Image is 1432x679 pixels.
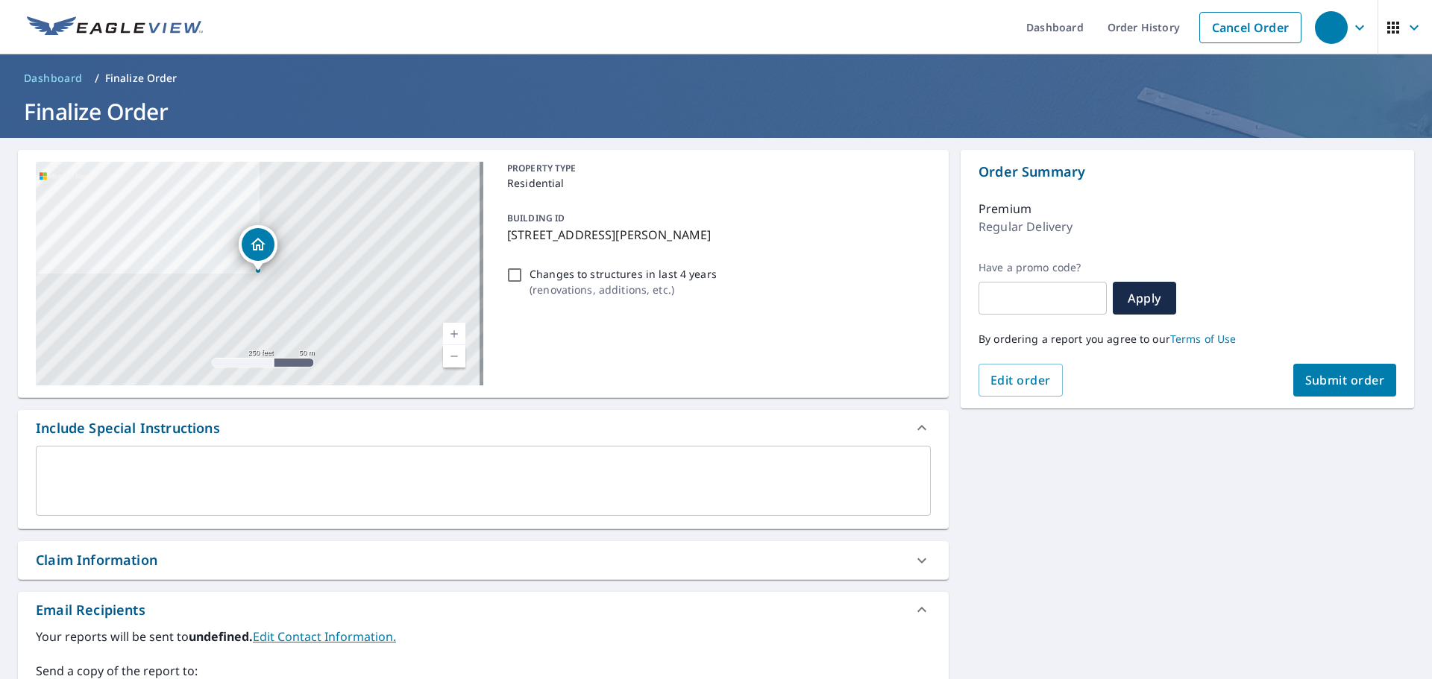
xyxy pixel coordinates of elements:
a: Cancel Order [1199,12,1301,43]
p: Changes to structures in last 4 years [530,266,717,282]
a: Current Level 17, Zoom Out [443,345,465,367]
p: BUILDING ID [507,212,565,224]
b: undefined. [189,628,253,645]
p: Residential [507,175,925,191]
p: Order Summary [979,162,1396,182]
a: Terms of Use [1170,332,1237,346]
p: [STREET_ADDRESS][PERSON_NAME] [507,226,925,244]
a: Current Level 17, Zoom In [443,323,465,345]
p: PROPERTY TYPE [507,162,925,175]
p: Regular Delivery [979,218,1073,236]
button: Apply [1113,282,1176,315]
div: Dropped pin, building 1, Residential property, 5457 E Knoll Dr Fair Oaks, CA 95628 [239,225,277,271]
p: By ordering a report you agree to our [979,332,1396,346]
span: Apply [1125,290,1164,306]
label: Your reports will be sent to [36,628,931,645]
p: ( renovations, additions, etc. ) [530,282,717,297]
div: Claim Information [18,541,949,579]
button: Edit order [979,364,1063,397]
p: Premium [979,200,1031,218]
li: / [95,69,99,87]
div: Claim Information [36,550,157,570]
div: Include Special Instructions [36,418,220,438]
label: Have a promo code? [979,261,1107,274]
h1: Finalize Order [18,96,1414,127]
img: EV Logo [27,16,203,39]
span: Submit order [1305,372,1385,388]
p: Finalize Order [105,71,178,86]
a: EditContactInfo [253,628,396,645]
div: Email Recipients [36,600,145,620]
button: Submit order [1293,364,1397,397]
div: Include Special Instructions [18,410,949,446]
span: Edit order [990,372,1051,388]
a: Dashboard [18,66,89,90]
div: Email Recipients [18,592,949,628]
nav: breadcrumb [18,66,1414,90]
span: Dashboard [24,71,83,86]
